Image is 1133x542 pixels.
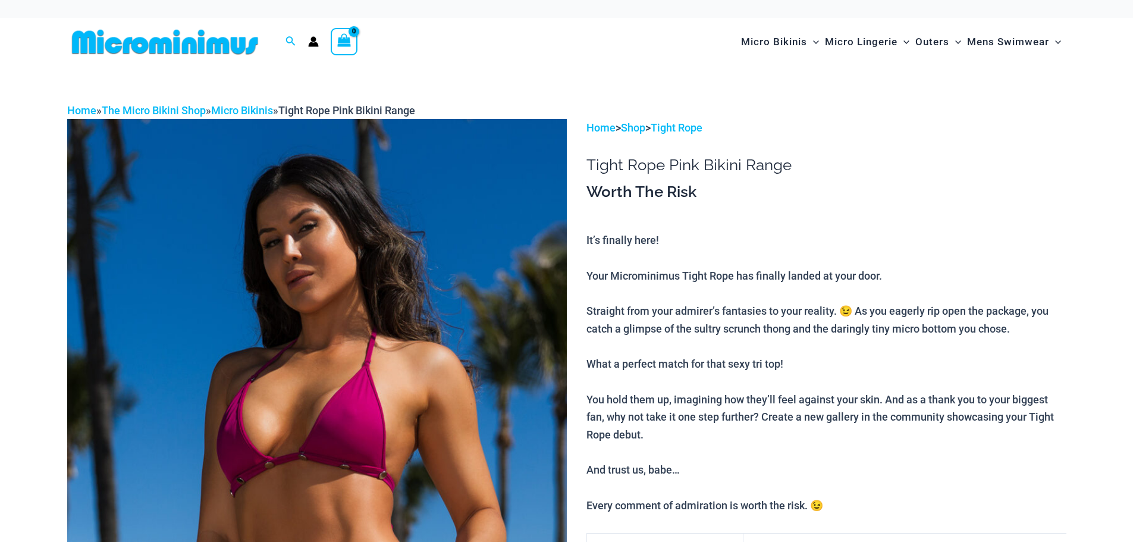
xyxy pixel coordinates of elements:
[67,29,263,55] img: MM SHOP LOGO FLAT
[807,27,819,57] span: Menu Toggle
[586,156,1066,174] h1: Tight Rope Pink Bikini Range
[825,27,897,57] span: Micro Lingerie
[102,104,206,117] a: The Micro Bikini Shop
[651,121,702,134] a: Tight Rope
[211,104,273,117] a: Micro Bikinis
[285,35,296,49] a: Search icon link
[1049,27,1061,57] span: Menu Toggle
[67,104,96,117] a: Home
[586,231,1066,514] p: It’s finally here! Your Microminimus Tight Rope has finally landed at your door. Straight from yo...
[964,24,1064,60] a: Mens SwimwearMenu ToggleMenu Toggle
[822,24,912,60] a: Micro LingerieMenu ToggleMenu Toggle
[736,22,1066,62] nav: Site Navigation
[308,36,319,47] a: Account icon link
[915,27,949,57] span: Outers
[738,24,822,60] a: Micro BikinisMenu ToggleMenu Toggle
[67,104,415,117] span: » » »
[967,27,1049,57] span: Mens Swimwear
[621,121,645,134] a: Shop
[912,24,964,60] a: OutersMenu ToggleMenu Toggle
[331,28,358,55] a: View Shopping Cart, empty
[278,104,415,117] span: Tight Rope Pink Bikini Range
[897,27,909,57] span: Menu Toggle
[586,119,1066,137] p: > >
[586,121,616,134] a: Home
[586,182,1066,202] h3: Worth The Risk
[741,27,807,57] span: Micro Bikinis
[949,27,961,57] span: Menu Toggle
